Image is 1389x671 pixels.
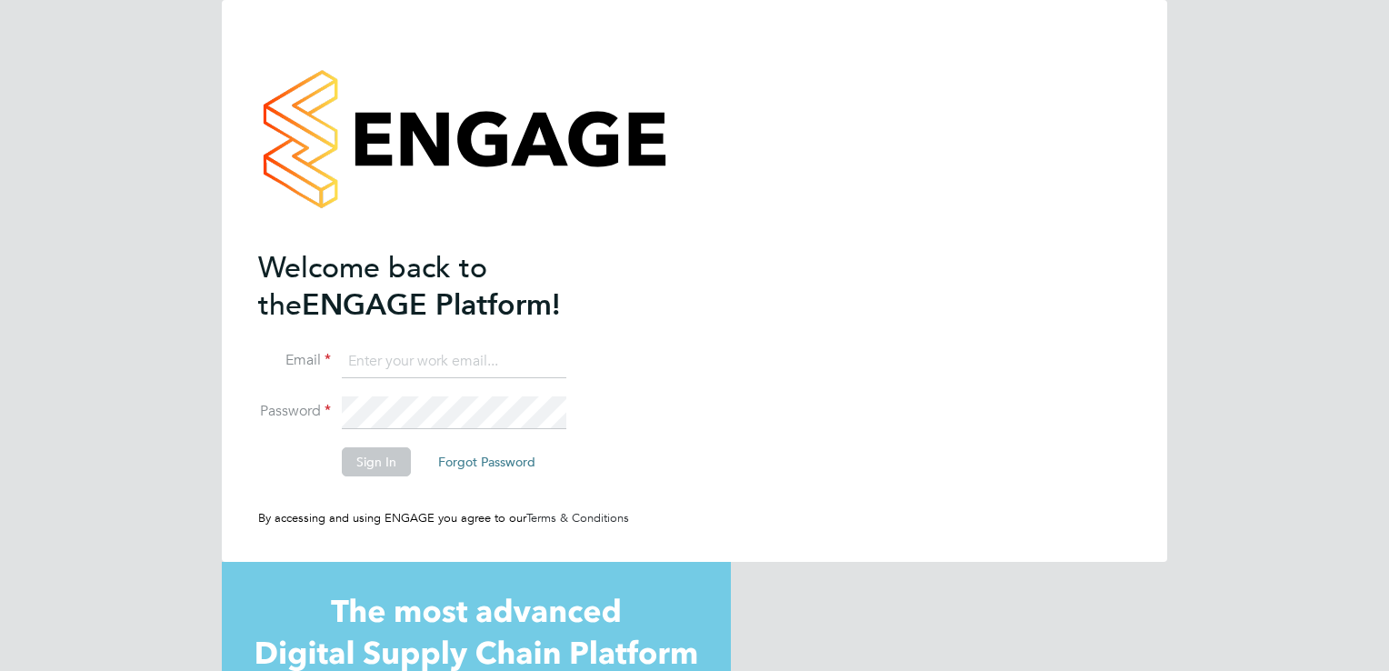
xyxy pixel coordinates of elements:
[258,250,487,323] span: Welcome back to the
[526,510,629,526] a: Terms & Conditions
[342,447,411,476] button: Sign In
[258,510,629,526] span: By accessing and using ENGAGE you agree to our
[258,249,613,324] h2: ENGAGE Platform!
[258,351,331,370] label: Email
[424,447,550,476] button: Forgot Password
[342,346,566,378] input: Enter your work email...
[258,402,331,421] label: Password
